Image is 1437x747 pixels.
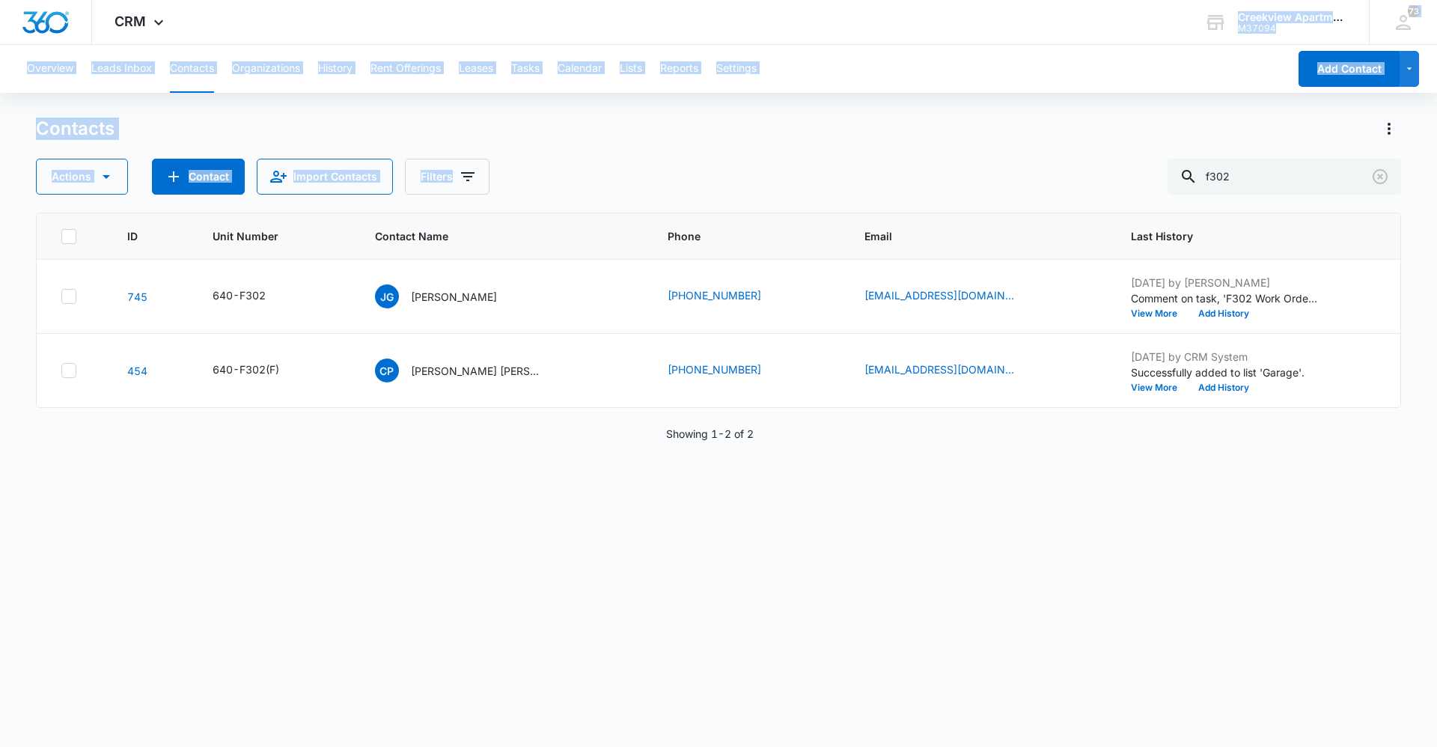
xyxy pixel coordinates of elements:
button: Overview [27,45,73,93]
p: [PERSON_NAME] [411,289,497,305]
span: Unit Number [213,228,339,244]
a: Navigate to contact details page for Johnny Grant [127,290,147,303]
button: Leases [459,45,493,93]
button: Reports [660,45,698,93]
span: Email [864,228,1073,244]
button: Actions [1377,117,1401,141]
p: [PERSON_NAME] [PERSON_NAME] [411,363,546,379]
div: Contact Name - Carlos Pasillas Leymi Maldonado - Select to Edit Field [375,359,573,382]
button: Import Contacts [257,159,393,195]
button: Clear [1368,165,1392,189]
button: Lists [620,45,642,93]
p: Showing 1-2 of 2 [666,426,754,442]
h1: Contacts [36,118,115,140]
button: Add Contact [1299,51,1400,87]
a: [PHONE_NUMBER] [668,287,761,303]
button: Organizations [232,45,300,93]
a: Navigate to contact details page for Carlos Pasillas Leymi Maldonado [127,365,147,377]
button: Actions [36,159,128,195]
button: Calendar [558,45,602,93]
span: Phone [668,228,806,244]
span: CP [375,359,399,382]
button: Tasks [511,45,540,93]
div: Phone - 970-396-1521 - Select to Edit Field [668,362,788,379]
div: account id [1238,23,1347,34]
button: Add History [1188,309,1260,318]
span: 73 [1408,5,1420,17]
button: Leads Inbox [91,45,152,93]
a: [PHONE_NUMBER] [668,362,761,377]
p: [DATE] by [PERSON_NAME] [1131,275,1318,290]
span: JG [375,284,399,308]
div: account name [1238,11,1347,23]
button: Add History [1188,383,1260,392]
p: Comment on task, 'F302 Work Order' "Filter swapped. " [1131,290,1318,306]
div: Unit Number - 640-F302(F) - Select to Edit Field [213,362,306,379]
a: [EMAIL_ADDRESS][DOMAIN_NAME] [864,362,1014,377]
div: Phone - 9705184370 - Select to Edit Field [668,287,788,305]
span: ID [127,228,155,244]
div: 640-F302(F) [213,362,279,377]
div: Unit Number - 640-F302 - Select to Edit Field [213,287,293,305]
div: notifications count [1408,5,1420,17]
button: Rent Offerings [370,45,441,93]
span: CRM [115,13,146,29]
p: Successfully added to list 'Garage'. [1131,365,1318,380]
p: [DATE] by CRM System [1131,349,1318,365]
div: Email - carlospasillas@gmail.com - Select to Edit Field [864,362,1041,379]
input: Search Contacts [1168,159,1401,195]
div: 640-F302 [213,287,266,303]
button: Add Contact [152,159,245,195]
span: Last History [1131,228,1355,244]
button: Filters [405,159,489,195]
div: Contact Name - Johnny Grant - Select to Edit Field [375,284,524,308]
button: Settings [716,45,757,93]
button: View More [1131,383,1188,392]
button: History [318,45,353,93]
button: View More [1131,309,1188,318]
div: Email - ddragon1973@yahoo.com - Select to Edit Field [864,287,1041,305]
button: Contacts [170,45,214,93]
a: [EMAIL_ADDRESS][DOMAIN_NAME] [864,287,1014,303]
span: Contact Name [375,228,611,244]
